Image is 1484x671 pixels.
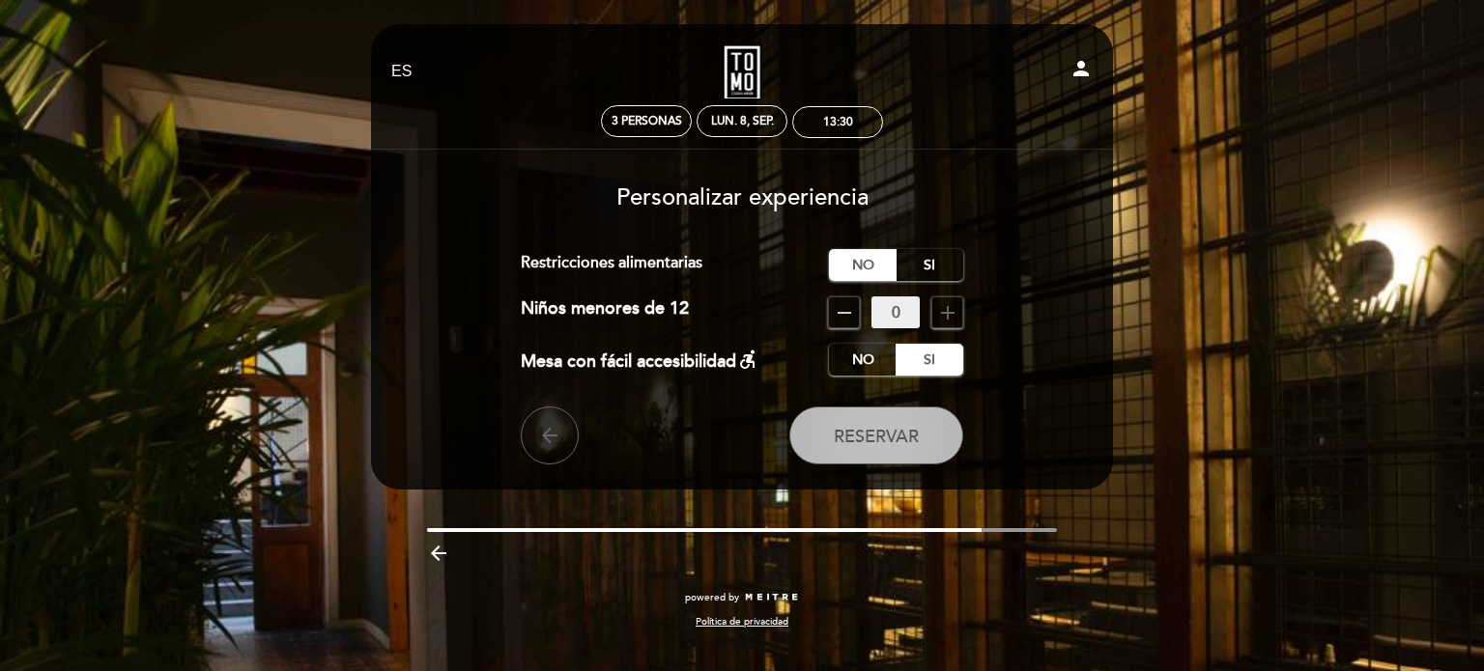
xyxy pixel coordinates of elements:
img: MEITRE [744,593,799,602]
div: Restricciones alimentarias [521,249,830,281]
label: No [829,344,897,376]
span: 3 personas [612,114,682,128]
a: powered by [685,591,799,604]
label: No [829,249,897,281]
i: arrow_backward [427,542,450,565]
div: Mesa con fácil accesibilidad [521,344,759,376]
i: arrow_back [538,424,561,447]
label: Si [896,249,963,281]
i: add [936,301,959,324]
a: Política de privacidad [696,615,788,629]
i: remove [833,301,856,324]
button: person [1070,57,1093,87]
label: Si [896,344,963,376]
button: Reservar [789,406,963,464]
span: powered by [685,591,739,604]
span: Personalizar experiencia [616,183,869,211]
div: 13:30 [823,115,853,129]
span: Reservar [834,426,919,447]
button: arrow_back [521,406,579,464]
i: accessible_forward [736,348,759,371]
div: lun. 8, sep. [711,114,774,128]
div: Niños menores de 12 [521,296,689,328]
i: person [1070,57,1093,80]
a: Tomo Cocina Nikkei [621,45,863,98]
